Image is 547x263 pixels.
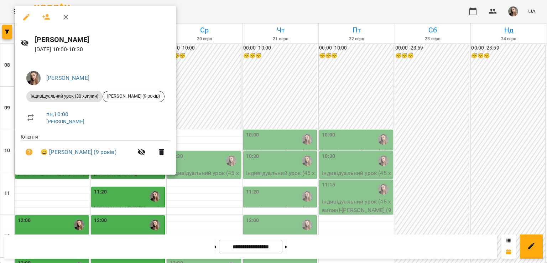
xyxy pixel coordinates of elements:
[41,148,116,156] a: 😀 [PERSON_NAME] (9 років)
[26,93,103,99] span: Індивідуальний урок (30 хвилин)
[103,93,164,99] span: [PERSON_NAME] (9 років)
[21,144,38,161] button: Візит ще не сплачено. Додати оплату?
[103,91,165,102] div: [PERSON_NAME] (9 років)
[35,34,170,45] h6: [PERSON_NAME]
[46,119,84,124] a: [PERSON_NAME]
[35,45,170,54] p: [DATE] 10:00 - 10:30
[46,74,89,81] a: [PERSON_NAME]
[46,111,68,118] a: пн , 10:00
[26,71,41,85] img: 6616469b542043e9b9ce361bc48015fd.jpeg
[21,133,170,166] ul: Клієнти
